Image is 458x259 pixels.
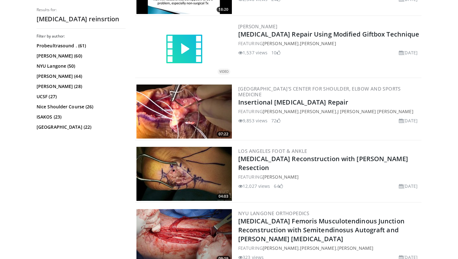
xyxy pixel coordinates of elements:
a: [PERSON_NAME] (60) [37,53,124,59]
a: [MEDICAL_DATA] Femoris Musculotendinous Junction Reconstruction with Semitendinosus Autograft and... [238,217,405,243]
div: FEATURING , , [238,245,420,251]
img: video.svg [165,30,203,68]
a: 04:03 [136,147,232,201]
li: 64 [274,183,283,189]
a: [PERSON_NAME] [263,245,299,251]
a: Nice Shoulder Course (26) [37,104,124,110]
span: 18:20 [217,7,230,12]
small: VIDEO [219,70,228,74]
a: [PERSON_NAME] [263,40,299,46]
a: [PERSON_NAME] (28) [37,83,124,90]
li: 12,027 views [238,183,270,189]
a: Probeultrasound . (61) [37,43,124,49]
a: NYU Langone Orthopedics [238,210,309,216]
a: UCSF (27) [37,93,124,100]
a: Insertional [MEDICAL_DATA] Repair [238,98,348,106]
a: [PERSON_NAME] [263,174,299,180]
a: [GEOGRAPHIC_DATA] (22) [37,124,124,130]
a: J [PERSON_NAME] [PERSON_NAME] [337,108,413,114]
a: Los Angeles Foot & Ankle [238,148,307,154]
a: [PERSON_NAME] [300,108,336,114]
li: 10 [271,49,280,56]
a: [MEDICAL_DATA] Repair Using Modified Giftbox Technique [238,30,419,38]
img: 7ffd0802-b5eb-49b1-934a-0f457864847d.300x170_q85_crop-smart_upscale.jpg [136,147,232,201]
img: 1acd3dc3-4956-4a1c-be51-6bcbbf5cdfa0.300x170_q85_crop-smart_upscale.jpg [136,85,232,139]
a: [PERSON_NAME] [337,245,373,251]
li: [DATE] [399,183,418,189]
div: FEATURING , , [238,108,420,115]
a: [PERSON_NAME] [263,108,299,114]
li: 72 [271,117,280,124]
a: [PERSON_NAME] [300,40,336,46]
div: FEATURING [238,174,420,180]
span: 07:22 [217,131,230,137]
li: [DATE] [399,117,418,124]
a: [PERSON_NAME] [238,23,277,30]
a: ISAKOS (23) [37,114,124,120]
a: NYU Langone (50) [37,63,124,69]
a: [PERSON_NAME] [300,245,336,251]
li: [DATE] [399,49,418,56]
a: 07:22 [136,85,232,139]
a: [GEOGRAPHIC_DATA]'s Center for Shoulder, Elbow and Sports Medicine [238,85,401,98]
h3: Filter by author: [37,34,126,39]
li: 1,537 views [238,49,267,56]
p: Results for: [37,7,126,12]
li: 9,853 views [238,117,267,124]
a: VIDEO [136,30,232,68]
a: [MEDICAL_DATA] Reconstruction with [PERSON_NAME] Resection [238,154,408,172]
div: FEATURING , [238,40,420,47]
span: 04:03 [217,194,230,199]
a: [PERSON_NAME] (44) [37,73,124,79]
h2: [MEDICAL_DATA] reinsrtion [37,15,126,23]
